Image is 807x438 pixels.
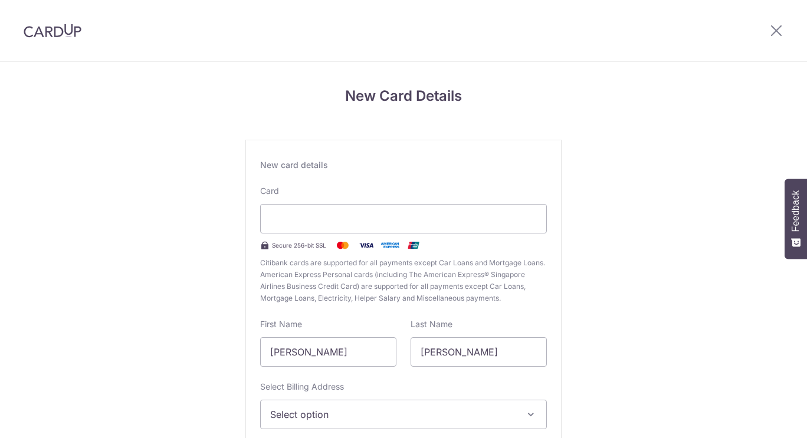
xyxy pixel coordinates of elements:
[270,212,537,226] iframe: Secure card payment input frame
[260,257,547,304] span: Citibank cards are supported for all payments except Car Loans and Mortgage Loans. American Expre...
[260,318,302,330] label: First Name
[411,318,452,330] label: Last Name
[411,337,547,367] input: Cardholder Last Name
[24,24,81,38] img: CardUp
[260,185,279,197] label: Card
[785,179,807,259] button: Feedback - Show survey
[790,190,801,232] span: Feedback
[402,238,425,252] img: .alt.unionpay
[272,241,326,250] span: Secure 256-bit SSL
[331,238,355,252] img: Mastercard
[378,238,402,252] img: .alt.amex
[355,238,378,252] img: Visa
[260,400,547,429] button: Select option
[260,337,396,367] input: Cardholder First Name
[260,381,344,393] label: Select Billing Address
[260,159,547,171] div: New card details
[245,85,562,107] h4: New Card Details
[270,407,516,421] span: Select option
